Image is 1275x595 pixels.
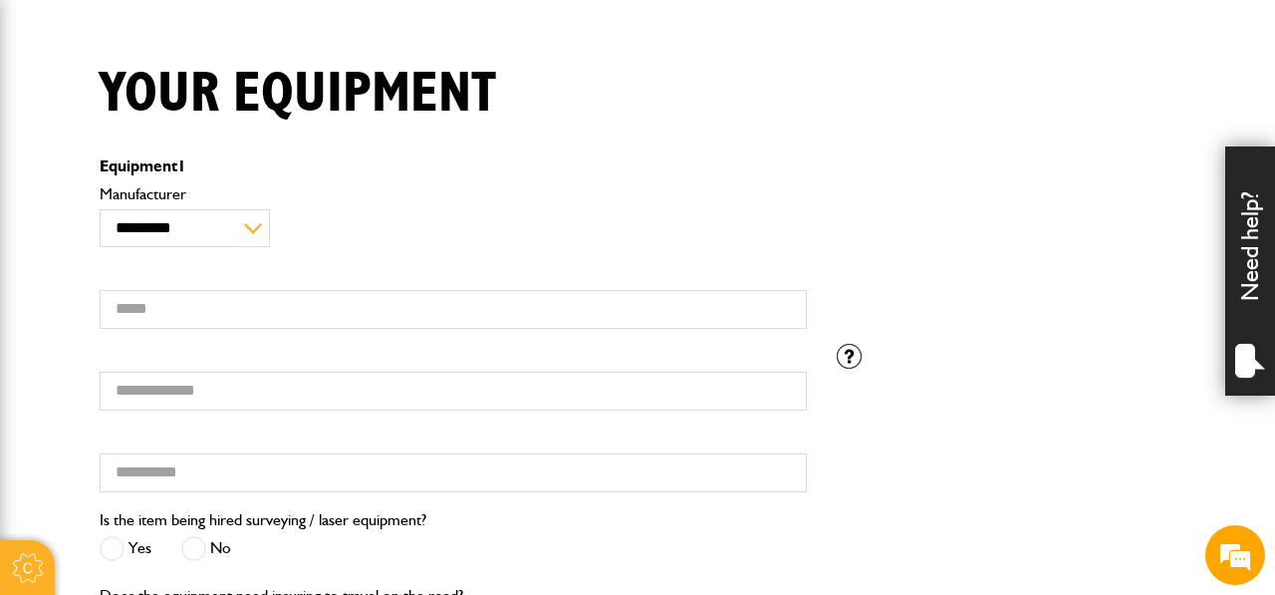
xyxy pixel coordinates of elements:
label: Yes [100,536,151,561]
label: Manufacturer [100,186,807,202]
label: Is the item being hired surveying / laser equipment? [100,512,426,528]
span: 1 [177,156,186,175]
p: Equipment [100,158,807,174]
label: No [181,536,231,561]
div: Need help? [1225,147,1275,396]
h1: Your equipment [100,61,496,128]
